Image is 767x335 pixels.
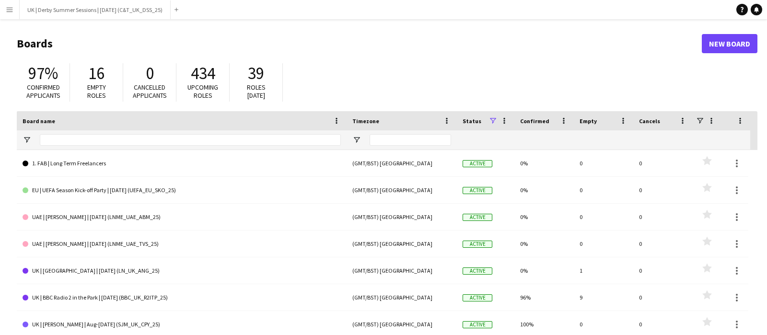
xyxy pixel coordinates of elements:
[463,321,492,328] span: Active
[514,204,574,230] div: 0%
[574,284,633,311] div: 9
[88,63,105,84] span: 16
[574,204,633,230] div: 0
[633,204,693,230] div: 0
[514,284,574,311] div: 96%
[23,150,341,177] a: 1. FAB | Long Term Freelancers
[40,134,341,146] input: Board name Filter Input
[248,63,264,84] span: 39
[370,134,451,146] input: Timezone Filter Input
[514,150,574,176] div: 0%
[26,83,60,100] span: Confirmed applicants
[17,36,702,51] h1: Boards
[347,284,457,311] div: (GMT/BST) [GEOGRAPHIC_DATA]
[463,214,492,221] span: Active
[463,241,492,248] span: Active
[463,187,492,194] span: Active
[580,117,597,125] span: Empty
[574,177,633,203] div: 0
[633,177,693,203] div: 0
[347,257,457,284] div: (GMT/BST) [GEOGRAPHIC_DATA]
[463,294,492,301] span: Active
[23,177,341,204] a: EU | UEFA Season Kick-off Party | [DATE] (UEFA_EU_SKO_25)
[702,34,757,53] a: New Board
[633,150,693,176] div: 0
[187,83,218,100] span: Upcoming roles
[514,231,574,257] div: 0%
[520,117,549,125] span: Confirmed
[352,117,379,125] span: Timezone
[463,160,492,167] span: Active
[23,284,341,311] a: UK | BBC Radio 2 in the Park | [DATE] (BBC_UK_R2ITP_25)
[574,231,633,257] div: 0
[347,150,457,176] div: (GMT/BST) [GEOGRAPHIC_DATA]
[23,117,55,125] span: Board name
[352,136,361,144] button: Open Filter Menu
[463,117,481,125] span: Status
[20,0,171,19] button: UK | Derby Summer Sessions | [DATE] (C&T_UK_DSS_25)
[514,177,574,203] div: 0%
[633,257,693,284] div: 0
[463,267,492,275] span: Active
[23,231,341,257] a: UAE | [PERSON_NAME] | [DATE] (LNME_UAE_TVS_25)
[247,83,266,100] span: Roles [DATE]
[574,257,633,284] div: 1
[633,231,693,257] div: 0
[28,63,58,84] span: 97%
[574,150,633,176] div: 0
[23,257,341,284] a: UK | [GEOGRAPHIC_DATA] | [DATE] (LN_UK_ANG_25)
[514,257,574,284] div: 0%
[87,83,106,100] span: Empty roles
[23,136,31,144] button: Open Filter Menu
[133,83,167,100] span: Cancelled applicants
[191,63,215,84] span: 434
[633,284,693,311] div: 0
[639,117,660,125] span: Cancels
[146,63,154,84] span: 0
[23,204,341,231] a: UAE | [PERSON_NAME] | [DATE] (LNME_UAE_ABM_25)
[347,231,457,257] div: (GMT/BST) [GEOGRAPHIC_DATA]
[347,177,457,203] div: (GMT/BST) [GEOGRAPHIC_DATA]
[347,204,457,230] div: (GMT/BST) [GEOGRAPHIC_DATA]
